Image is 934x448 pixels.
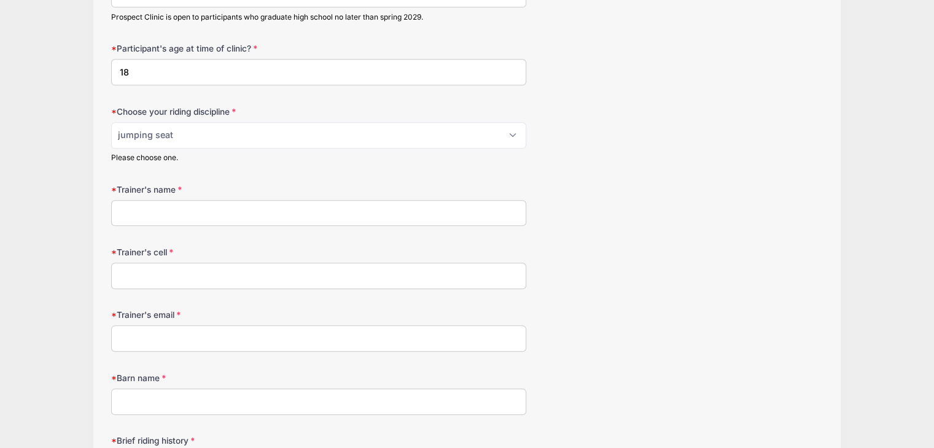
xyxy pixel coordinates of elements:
[111,434,348,447] label: Brief riding history
[111,12,526,23] div: Prospect Clinic is open to participants who graduate high school no later than spring 2029.
[111,152,526,163] div: Please choose one.
[111,309,348,321] label: Trainer's email
[111,106,348,118] label: Choose your riding discipline
[111,183,348,196] label: Trainer's name
[111,246,348,258] label: Trainer's cell
[111,372,348,384] label: Barn name
[111,42,348,55] label: Participant's age at time of clinic?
